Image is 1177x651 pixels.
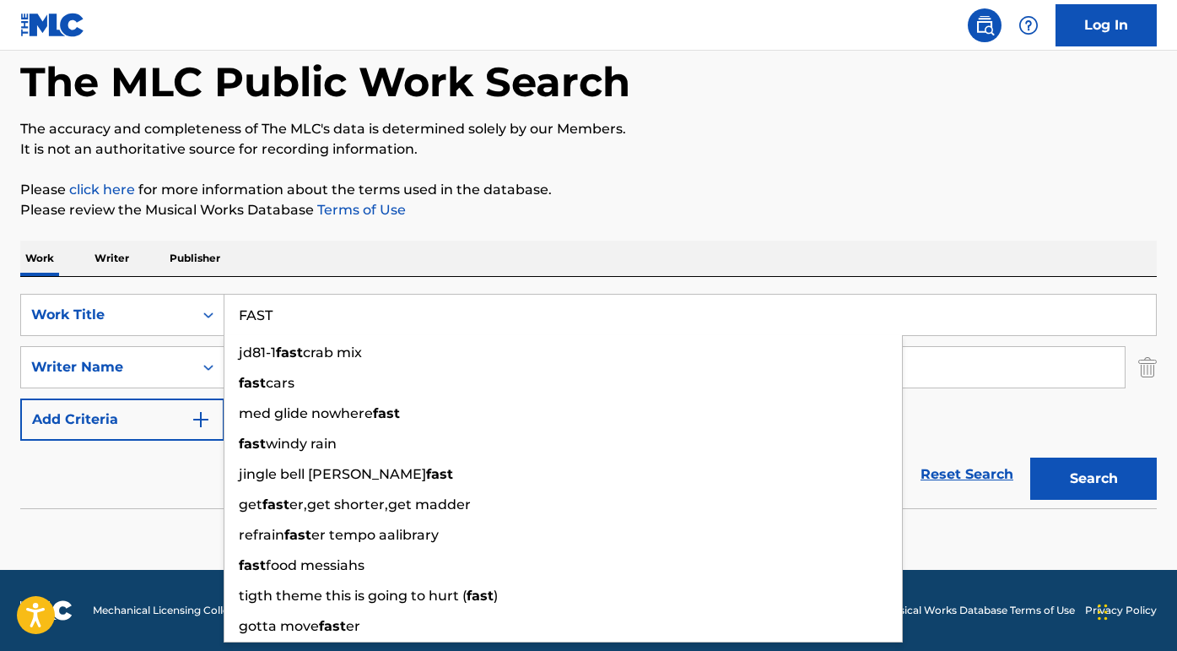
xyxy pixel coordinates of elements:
img: logo [20,600,73,621]
h1: The MLC Public Work Search [20,57,630,107]
strong: fast [426,466,453,482]
div: Help [1012,8,1045,42]
span: gotta move [239,618,319,634]
p: Publisher [165,241,225,276]
span: med glide nowhere [239,405,373,421]
span: jingle bell [PERSON_NAME] [239,466,426,482]
p: Please review the Musical Works Database [20,200,1157,220]
a: Public Search [968,8,1002,42]
span: er,get shorter,get madder [289,496,471,513]
img: 9d2ae6d4665cec9f34b9.svg [191,410,211,430]
span: ) [494,588,498,604]
span: get [239,496,262,513]
div: Widget de chat [1093,570,1177,651]
form: Search Form [20,294,1157,508]
span: Mechanical Licensing Collective © 2025 [93,603,289,618]
strong: fast [239,375,266,391]
img: Delete Criterion [1138,346,1157,388]
span: windy rain [266,436,337,452]
button: Add Criteria [20,399,224,441]
strong: fast [276,344,303,361]
img: search [975,15,995,35]
iframe: Chat Widget [1093,570,1177,651]
a: Terms of Use [314,202,406,218]
a: Log In [1056,4,1157,46]
p: Please for more information about the terms used in the database. [20,180,1157,200]
strong: fast [284,527,311,543]
p: The accuracy and completeness of The MLC's data is determined solely by our Members. [20,119,1157,139]
img: MLC Logo [20,13,85,37]
p: It is not an authoritative source for recording information. [20,139,1157,160]
p: Work [20,241,59,276]
a: Musical Works Database Terms of Use [883,603,1075,618]
span: er [346,618,360,634]
div: Glisser [1098,587,1108,637]
span: food messiahs [266,557,364,573]
a: click here [69,182,135,198]
div: Writer Name [31,357,183,377]
strong: fast [467,588,494,604]
span: cars [266,375,294,391]
img: help [1018,15,1039,35]
span: refrain [239,527,284,543]
strong: fast [262,496,289,513]
strong: fast [319,618,346,634]
span: tigth theme this is going to hurt ( [239,588,467,604]
strong: fast [239,436,266,452]
strong: fast [239,557,266,573]
span: crab mix [303,344,362,361]
button: Search [1030,458,1157,500]
a: Privacy Policy [1085,603,1157,618]
strong: fast [373,405,400,421]
div: Work Title [31,305,183,325]
p: Writer [89,241,134,276]
span: er tempo aalibrary [311,527,439,543]
span: jd81-1 [239,344,276,361]
a: Reset Search [912,456,1022,493]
